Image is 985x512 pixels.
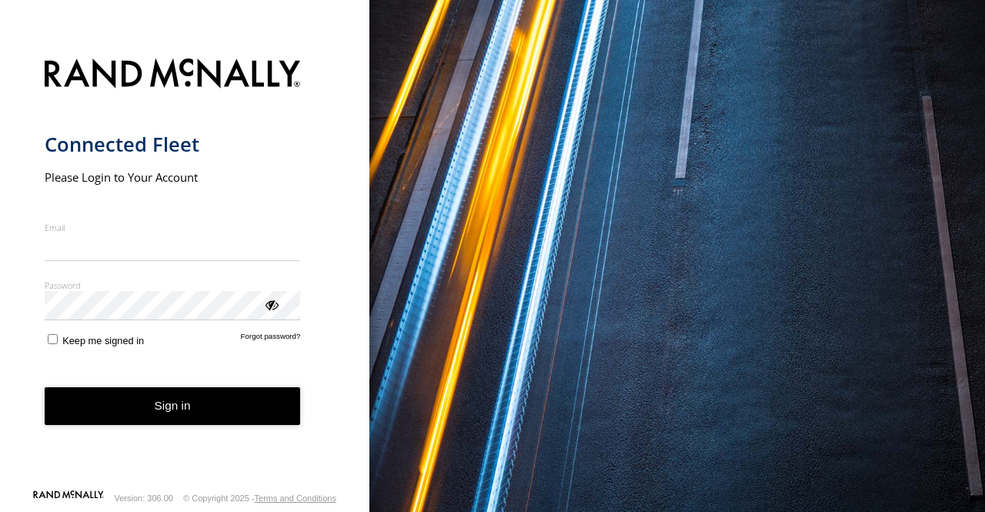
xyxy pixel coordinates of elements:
a: Visit our Website [33,490,104,506]
label: Email [45,222,301,233]
span: Keep me signed in [62,335,144,346]
div: ViewPassword [263,296,279,312]
button: Sign in [45,387,301,425]
h1: Connected Fleet [45,132,301,157]
div: © Copyright 2025 - [183,494,336,503]
div: Version: 306.00 [115,494,173,503]
form: main [45,49,326,489]
a: Forgot password? [241,332,301,346]
input: Keep me signed in [48,334,58,344]
h2: Please Login to Your Account [45,169,301,185]
label: Password [45,279,301,291]
a: Terms and Conditions [255,494,336,503]
img: Rand McNally [45,55,301,95]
